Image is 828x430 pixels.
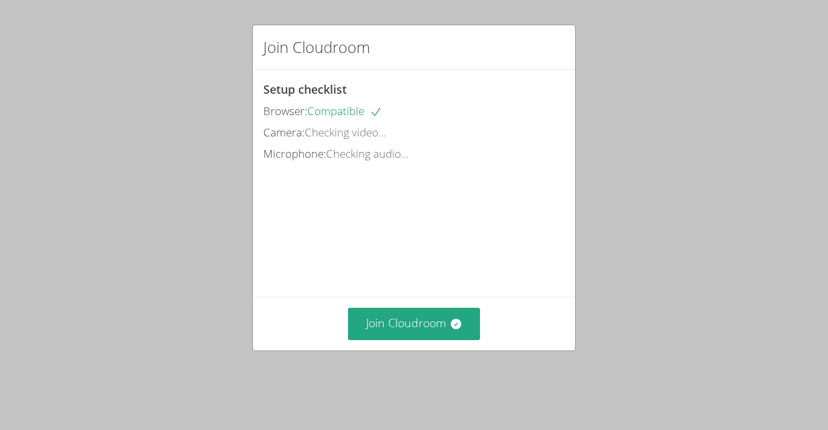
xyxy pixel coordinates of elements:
[348,308,481,339] button: Join Cloudroom
[263,81,347,97] span: Setup checklist
[263,103,307,118] span: Browser:
[263,125,305,140] span: Camera:
[305,125,386,140] span: Checking video...
[263,146,326,161] span: Microphone:
[263,36,370,59] h2: Join Cloudroom
[326,146,409,161] span: Checking audio...
[307,103,382,118] span: Compatible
